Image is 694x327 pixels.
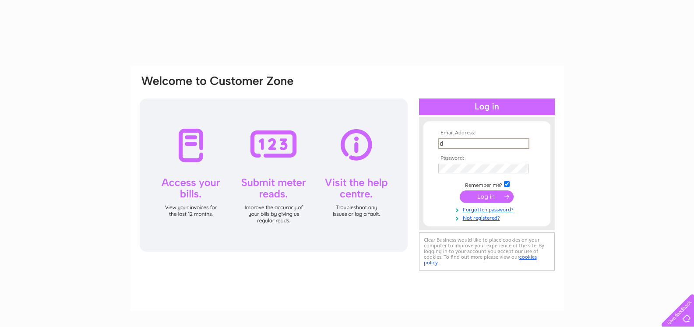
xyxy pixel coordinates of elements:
td: Remember me? [436,180,538,189]
th: Password: [436,155,538,162]
input: Submit [460,190,514,203]
a: cookies policy [424,254,537,266]
th: Email Address: [436,130,538,136]
div: Clear Business would like to place cookies on your computer to improve your experience of the sit... [419,232,555,271]
a: Forgotten password? [438,205,538,213]
a: Not registered? [438,213,538,222]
